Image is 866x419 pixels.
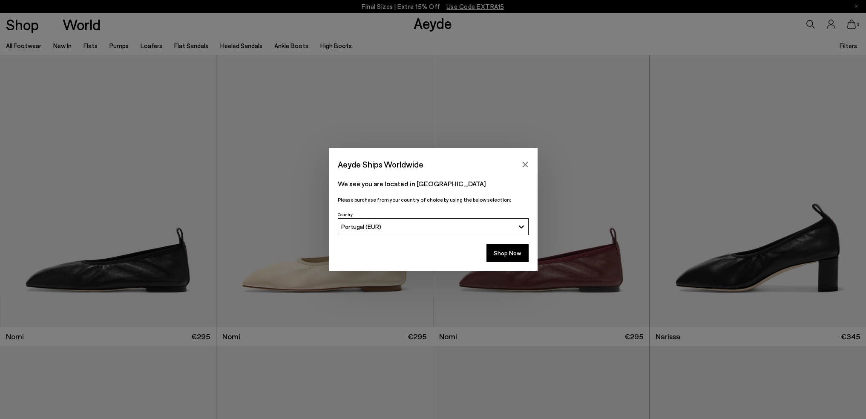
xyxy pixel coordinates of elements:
span: Country [338,212,353,217]
span: Aeyde Ships Worldwide [338,157,423,172]
p: Please purchase from your country of choice by using the below selection: [338,196,529,204]
button: Shop Now [486,244,529,262]
p: We see you are located in [GEOGRAPHIC_DATA] [338,179,529,189]
span: Portugal (EUR) [341,223,381,230]
button: Close [519,158,532,171]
